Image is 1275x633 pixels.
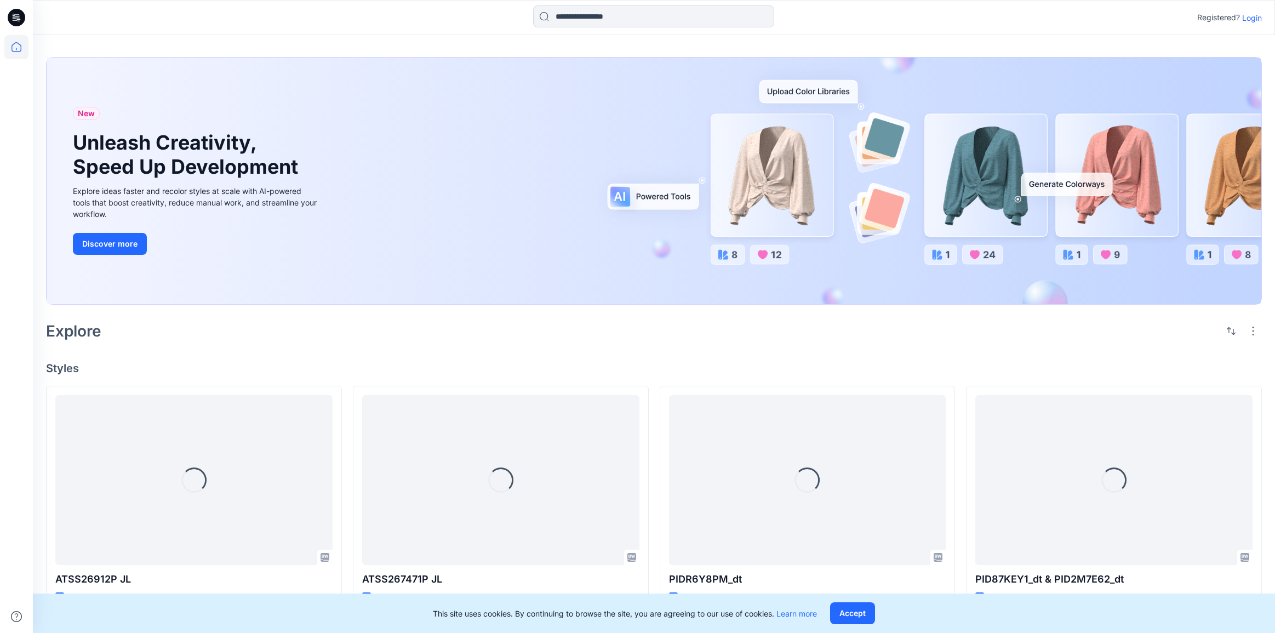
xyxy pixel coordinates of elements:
[73,233,319,255] a: Discover more
[988,591,1057,603] p: Updated 16 hours ago
[776,609,817,618] a: Learn more
[73,185,319,220] div: Explore ideas faster and recolor styles at scale with AI-powered tools that boost creativity, red...
[46,322,101,340] h2: Explore
[55,572,333,587] p: ATSS26912P JL
[68,591,135,603] p: Updated 11 hours ago
[682,591,751,603] p: Updated 16 hours ago
[433,608,817,619] p: This site uses cookies. By continuing to browse the site, you are agreeing to our use of cookies.
[73,131,303,178] h1: Unleash Creativity, Speed Up Development
[1197,11,1240,24] p: Registered?
[1242,12,1262,24] p: Login
[362,572,639,587] p: ATSS267471P JL
[73,233,147,255] button: Discover more
[46,362,1262,375] h4: Styles
[669,572,946,587] p: PIDR6Y8PM_dt
[375,591,443,603] p: Updated 12 hours ago
[830,602,875,624] button: Accept
[975,572,1253,587] p: PID87KEY1_dt & PID2M7E62_dt
[78,107,95,120] span: New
